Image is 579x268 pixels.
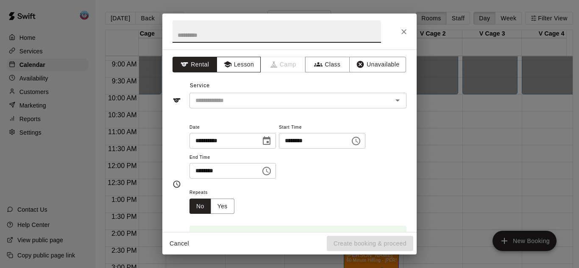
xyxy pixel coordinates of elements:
[217,57,261,72] button: Lesson
[190,83,210,88] span: Service
[173,180,181,188] svg: Timing
[211,228,278,243] div: Booking time is available
[189,152,276,163] span: End Time
[261,57,306,72] span: Camps can only be created in the Services page
[258,163,275,180] button: Choose time, selected time is 10:30 AM
[189,122,276,133] span: Date
[189,199,234,214] div: outlined button group
[258,133,275,149] button: Choose date, selected date is Aug 15, 2025
[392,94,404,106] button: Open
[189,199,211,214] button: No
[189,187,241,199] span: Repeats
[396,24,412,39] button: Close
[166,236,193,251] button: Cancel
[173,96,181,105] svg: Service
[279,122,365,133] span: Start Time
[349,57,406,72] button: Unavailable
[305,57,350,72] button: Class
[211,199,234,214] button: Yes
[173,57,217,72] button: Rental
[348,133,365,149] button: Choose time, selected time is 10:00 AM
